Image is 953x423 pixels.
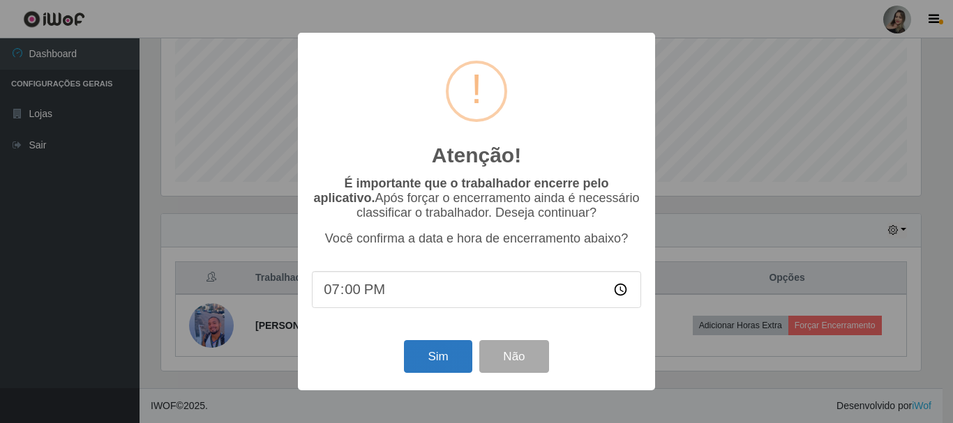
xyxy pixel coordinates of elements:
[404,340,472,373] button: Sim
[312,176,641,220] p: Após forçar o encerramento ainda é necessário classificar o trabalhador. Deseja continuar?
[432,143,521,168] h2: Atenção!
[312,231,641,246] p: Você confirma a data e hora de encerramento abaixo?
[313,176,608,205] b: É importante que o trabalhador encerre pelo aplicativo.
[479,340,548,373] button: Não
